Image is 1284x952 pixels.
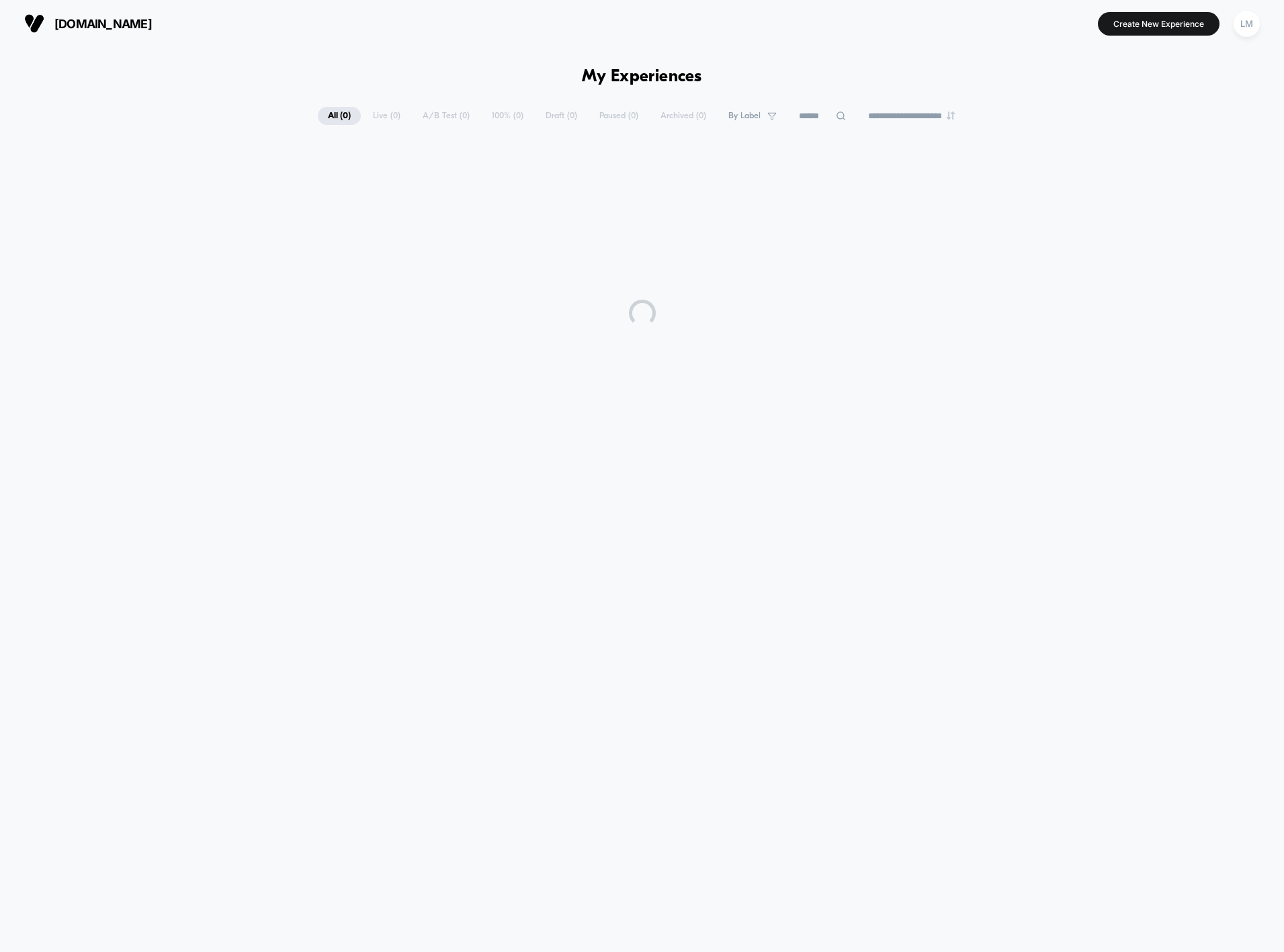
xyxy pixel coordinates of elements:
button: LM [1230,10,1264,38]
button: Create New Experience [1098,12,1219,36]
img: Visually logo [24,13,44,34]
span: [DOMAIN_NAME] [54,17,152,31]
div: LM [1234,11,1260,37]
h1: My Experiences [582,67,702,87]
img: end [947,112,955,120]
span: By Label [728,111,761,121]
span: All ( 0 ) [318,107,361,125]
button: [DOMAIN_NAME] [20,13,156,34]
